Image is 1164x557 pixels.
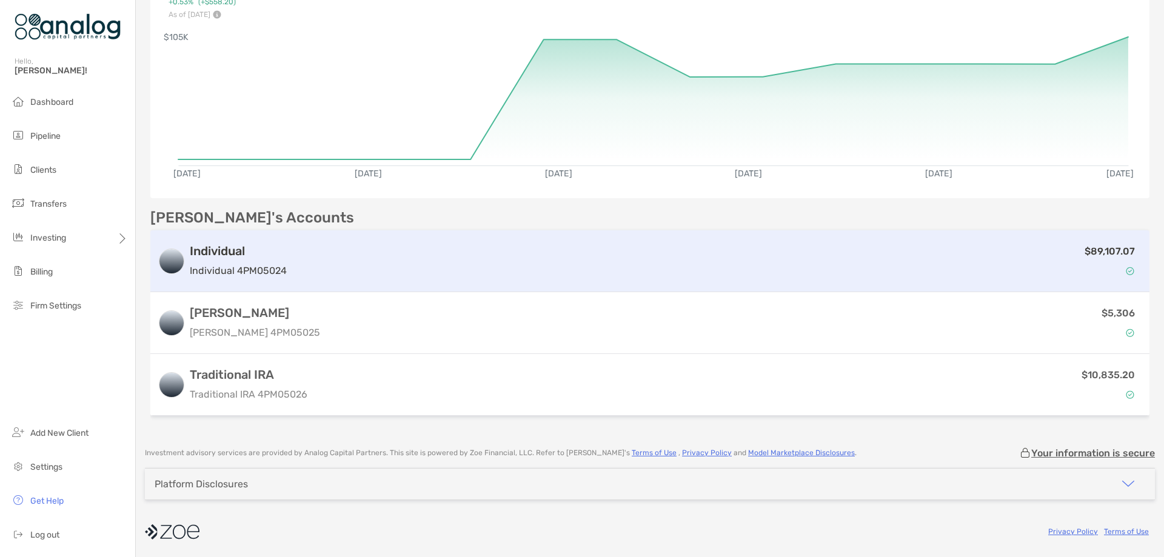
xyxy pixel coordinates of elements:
[30,199,67,209] span: Transfers
[155,478,248,490] div: Platform Disclosures
[11,94,25,108] img: dashboard icon
[159,249,184,273] img: logo account
[11,162,25,176] img: clients icon
[30,496,64,506] span: Get Help
[1102,305,1135,321] p: $5,306
[190,325,320,340] p: [PERSON_NAME] 4PM05025
[190,263,287,278] p: Individual 4PM05024
[11,459,25,473] img: settings icon
[1031,447,1155,459] p: Your information is secure
[190,387,307,402] p: Traditional IRA 4PM05026
[1048,527,1098,536] a: Privacy Policy
[145,518,199,545] img: company logo
[1085,244,1135,259] p: $89,107.07
[1104,527,1149,536] a: Terms of Use
[213,10,221,19] img: Performance Info
[190,367,307,382] h3: Traditional IRA
[164,32,189,42] text: $105K
[30,301,81,311] span: Firm Settings
[11,230,25,244] img: investing icon
[11,196,25,210] img: transfers icon
[30,462,62,472] span: Settings
[30,131,61,141] span: Pipeline
[30,233,66,243] span: Investing
[1126,329,1134,337] img: Account Status icon
[30,530,59,540] span: Log out
[15,65,128,76] span: [PERSON_NAME]!
[11,493,25,507] img: get-help icon
[735,168,762,179] text: [DATE]
[11,128,25,142] img: pipeline icon
[1126,390,1134,399] img: Account Status icon
[15,5,121,48] img: Zoe Logo
[145,449,857,458] p: Investment advisory services are provided by Analog Capital Partners . This site is powered by Zo...
[1106,168,1134,179] text: [DATE]
[169,10,296,19] p: As of [DATE]
[11,425,25,439] img: add_new_client icon
[1121,476,1136,491] img: icon arrow
[748,449,855,457] a: Model Marketplace Disclosures
[1082,367,1135,382] p: $10,835.20
[159,373,184,397] img: logo account
[190,305,320,320] h3: [PERSON_NAME]
[11,527,25,541] img: logout icon
[159,311,184,335] img: logo account
[925,168,952,179] text: [DATE]
[30,165,56,175] span: Clients
[173,168,201,179] text: [DATE]
[1126,267,1134,275] img: Account Status icon
[30,428,89,438] span: Add New Client
[11,264,25,278] img: billing icon
[545,168,572,179] text: [DATE]
[632,449,677,457] a: Terms of Use
[150,210,354,225] p: [PERSON_NAME]'s Accounts
[30,97,73,107] span: Dashboard
[11,298,25,312] img: firm-settings icon
[190,244,287,258] h3: Individual
[30,267,53,277] span: Billing
[355,168,382,179] text: [DATE]
[682,449,732,457] a: Privacy Policy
